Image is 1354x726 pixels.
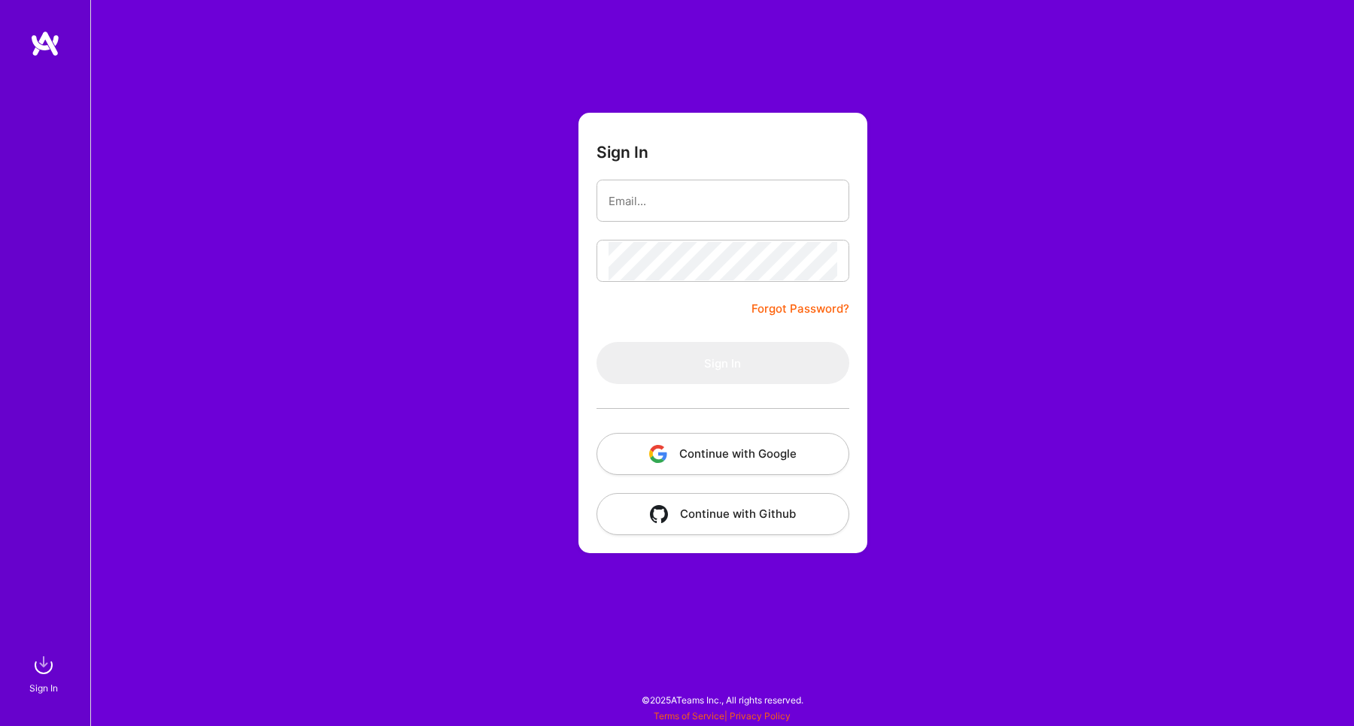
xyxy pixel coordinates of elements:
[654,710,791,721] span: |
[649,445,667,463] img: icon
[751,300,849,318] a: Forgot Password?
[30,30,60,57] img: logo
[29,650,59,680] img: sign in
[609,182,837,220] input: Email...
[29,680,58,696] div: Sign In
[32,650,59,696] a: sign inSign In
[597,143,648,162] h3: Sign In
[730,710,791,721] a: Privacy Policy
[654,710,724,721] a: Terms of Service
[597,342,849,384] button: Sign In
[90,681,1354,718] div: © 2025 ATeams Inc., All rights reserved.
[597,433,849,475] button: Continue with Google
[650,505,668,523] img: icon
[597,493,849,535] button: Continue with Github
